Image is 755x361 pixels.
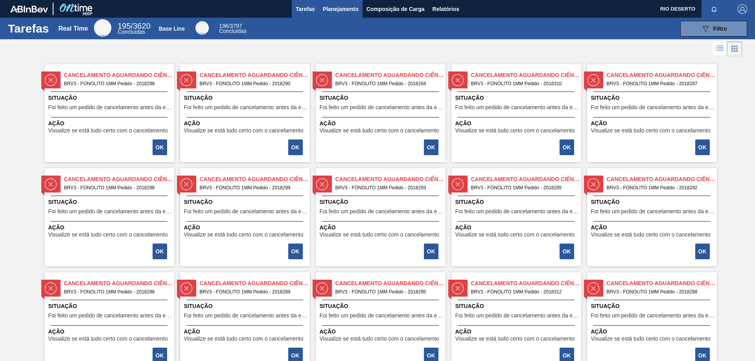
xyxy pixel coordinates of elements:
span: BRV3 - FONOLITO 1MM Pedido - 2018293 [335,183,439,192]
div: Visão em Cards [727,41,742,56]
span: Visualize se está tudo certo com o cancelamento [48,128,168,134]
img: status [587,74,599,86]
span: Cancelamento aguardando ciência [471,279,581,288]
img: status [180,178,192,190]
img: status [45,74,57,86]
span: Ação [591,119,715,128]
span: Foi feito um pedido de cancelamento antes da etapa de aguardando faturamento [48,313,172,319]
span: Foi feito um pedido de cancelamento antes da etapa de aguardando faturamento [455,209,579,214]
span: Foi feito um pedido de cancelamento antes da etapa de aguardando faturamento [455,313,579,319]
div: Completar tarefa: 29917984 [289,139,304,156]
span: BRV3 - FONOLITO 1MM Pedido - 2018285 [471,183,575,192]
span: Ação [48,119,172,128]
button: Notificações [702,4,727,15]
div: Completar tarefa: 29920304 [153,243,168,260]
span: Ação [591,224,715,232]
span: Foi feito um pedido de cancelamento antes da etapa de aguardando faturamento [184,313,308,319]
span: Situação [591,302,715,310]
span: Ação [48,224,172,232]
span: Cancelamento aguardando ciência [607,175,717,183]
span: Ação [184,224,308,232]
span: Ação [320,224,444,232]
span: Situação [48,302,172,310]
div: Real Time [94,19,111,37]
span: Visualize se está tudo certo com o cancelamento [48,232,168,238]
span: Visualize se está tudo certo com o cancelamento [320,128,439,134]
span: Visualize se está tudo certo com o cancelamento [455,336,575,342]
img: status [316,178,328,190]
span: Foi feito um pedido de cancelamento antes da etapa de aguardando faturamento [48,104,172,110]
div: Completar tarefa: 29917498 [153,139,168,156]
span: Planejamento [323,4,359,14]
span: BRV3 - FONOLITO 1MM Pedido - 2018299 [200,183,304,192]
div: Completar tarefa: 29922671 [696,243,711,260]
button: OK [288,139,303,155]
span: Foi feito um pedido de cancelamento antes da etapa de aguardando faturamento [48,209,172,214]
div: Visão em Lista [713,41,727,56]
button: OK [695,139,710,155]
span: Concluídas [118,29,145,35]
span: Situação [455,198,579,206]
span: Visualize se está tudo certo com o cancelamento [48,336,168,342]
button: OK [424,139,438,155]
div: Completar tarefa: 29921637 [560,243,575,260]
span: Foi feito um pedido de cancelamento antes da etapa de aguardando faturamento [184,209,308,214]
button: OK [424,244,438,259]
span: Situação [48,198,172,206]
span: Visualize se está tudo certo com o cancelamento [591,128,711,134]
span: BRV3 - FONOLITO 1MM Pedido - 2018287 [607,79,711,88]
span: BRV3 - FONOLITO 1MM Pedido - 2018296 [64,183,168,192]
span: Ação [184,119,308,128]
span: Situação [591,94,715,102]
span: BRV3 - FONOLITO 1MM Pedido - 2018286 [64,288,168,296]
span: Cancelamento aguardando ciência [200,71,310,79]
span: 196 [219,23,228,29]
span: Foi feito um pedido de cancelamento antes da etapa de aguardando faturamento [455,104,579,110]
button: OK [153,244,167,259]
img: status [180,282,192,294]
span: Foi feito um pedido de cancelamento antes da etapa de aguardando faturamento [320,209,444,214]
span: Cancelamento aguardando ciência [607,71,717,79]
img: status [452,178,464,190]
span: Foi feito um pedido de cancelamento antes da etapa de aguardando faturamento [591,209,715,214]
span: / 3620 [118,22,150,30]
img: status [587,178,599,190]
div: Completar tarefa: 29919354 [696,139,711,156]
div: Base Line [159,26,185,32]
span: Ação [455,224,579,232]
span: BRV3 - FONOLITO 1MM Pedido - 2018298 [64,79,168,88]
span: Visualize se está tudo certo com o cancelamento [320,336,439,342]
div: Real Time [58,25,88,32]
img: TNhmsLtSVTkK8tSr43FrP2fwEKptu5GPRR3wAAAABJRU5ErkJggg== [10,5,48,13]
img: status [316,282,328,294]
span: Visualize se está tudo certo com o cancelamento [591,336,711,342]
span: Cancelamento aguardando ciência [200,279,310,288]
div: Completar tarefa: 29918267 [425,139,439,156]
button: OK [560,244,574,259]
span: Relatórios [433,4,459,14]
span: Cancelamento aguardando ciência [471,71,581,79]
span: Situação [320,94,444,102]
span: Filtro [713,26,727,32]
img: status [452,282,464,294]
span: Visualize se está tudo certo com o cancelamento [455,232,575,238]
span: Foi feito um pedido de cancelamento antes da etapa de aguardando faturamento [320,313,444,319]
h1: Tarefas [8,24,49,33]
span: BRV3 - FONOLITO 1MM Pedido - 2018295 [335,288,439,296]
span: BRV3 - FONOLITO 1MM Pedido - 2018310 [471,79,575,88]
span: Situação [184,302,308,310]
img: Logout [738,4,747,14]
span: Foi feito um pedido de cancelamento antes da etapa de aguardando faturamento [184,104,308,110]
span: Composição de Carga [366,4,425,14]
span: Visualize se está tudo certo com o cancelamento [455,128,575,134]
span: BRV3 - FONOLITO 1MM Pedido - 2018312 [471,288,575,296]
img: status [180,74,192,86]
span: Cancelamento aguardando ciência [335,71,446,79]
span: Situação [184,94,308,102]
span: Cancelamento aguardando ciência [335,279,446,288]
span: Ação [455,119,579,128]
span: Foi feito um pedido de cancelamento antes da etapa de aguardando faturamento [591,104,715,110]
span: Visualize se está tudo certo com o cancelamento [591,232,711,238]
div: Completar tarefa: 29921531 [425,243,439,260]
span: BRV3 - FONOLITO 1MM Pedido - 2018284 [335,79,439,88]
